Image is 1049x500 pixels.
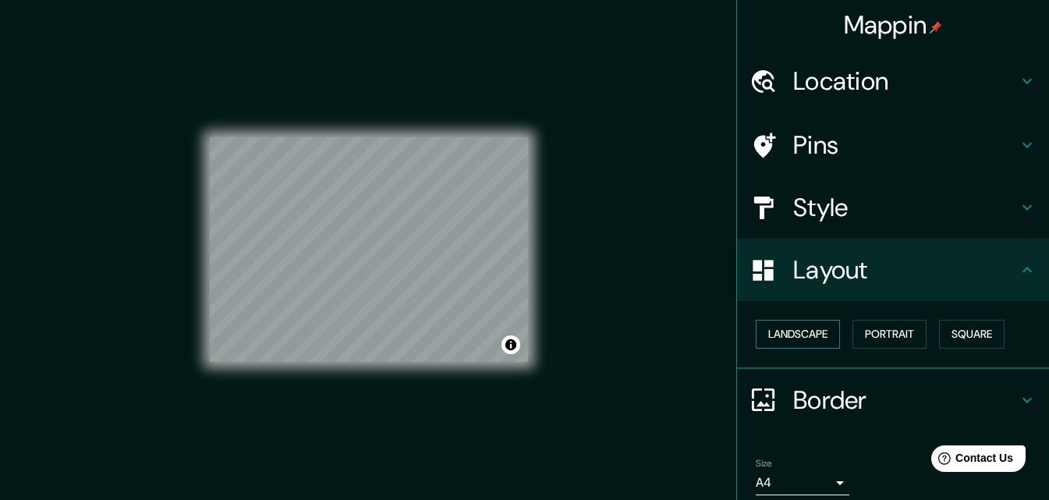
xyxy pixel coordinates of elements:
h4: Mappin [844,9,943,41]
h4: Location [793,66,1018,97]
h4: Pins [793,129,1018,161]
h4: Layout [793,254,1018,285]
div: Style [737,176,1049,239]
button: Landscape [756,320,840,349]
h4: Border [793,385,1018,416]
div: A4 [756,470,849,495]
button: Toggle attribution [501,335,520,354]
h4: Style [793,192,1018,223]
img: pin-icon.png [930,21,942,34]
button: Portrait [852,320,927,349]
div: Border [737,369,1049,431]
iframe: Help widget launcher [910,439,1032,483]
button: Square [939,320,1005,349]
canvas: Map [210,137,528,362]
div: Location [737,50,1049,112]
div: Pins [737,114,1049,176]
div: Layout [737,239,1049,301]
label: Size [756,456,772,470]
